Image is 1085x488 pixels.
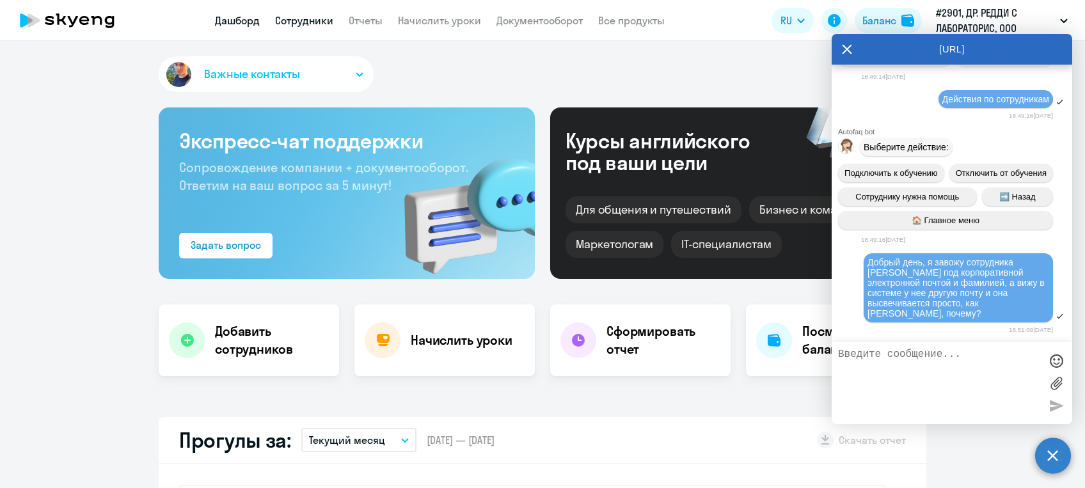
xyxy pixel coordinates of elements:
p: Текущий месяц [309,432,385,448]
div: Для общения и путешествий [566,196,741,223]
span: Сотруднику нужна помощь [855,192,959,201]
span: Сопровождение компании + документооборот. Ответим на ваш вопрос за 5 минут! [179,159,468,193]
button: Подключить к обучению [838,164,944,182]
div: Бизнес и командировки [749,196,901,223]
button: Сотруднику нужна помощь [838,187,977,206]
img: bg-img [386,135,535,279]
label: Лимит 10 файлов [1047,374,1066,393]
button: 🏠 Главное меню [838,211,1053,230]
img: balance [901,14,914,27]
button: #2901, ДР. РЕДДИ С ЛАБОРАТОРИС, ООО [930,5,1074,36]
time: 18:49:16[DATE] [1009,112,1053,119]
span: Подключить к обучению [844,168,938,178]
span: Действия по сотрудникам [942,94,1049,104]
div: Маркетологам [566,231,663,258]
span: Добрый день, я завожу сотрудника [PERSON_NAME] под корпоративной электронной почтой и фамилией, а... [867,257,1047,319]
button: RU [772,8,814,33]
h4: Начислить уроки [411,331,512,349]
span: Выберите действие: [864,142,949,152]
button: Важные контакты [159,56,374,92]
button: ➡️ Назад [982,187,1054,206]
h2: Прогулы за: [179,427,291,453]
button: Балансbalance [855,8,922,33]
div: Autofaq bot [838,128,1072,136]
img: avatar [164,59,194,90]
time: 18:49:16[DATE] [861,236,905,243]
a: Начислить уроки [398,14,481,27]
a: Все продукты [598,14,665,27]
a: Сотрудники [275,14,333,27]
h4: Добавить сотрудников [215,322,329,358]
a: Документооборот [496,14,583,27]
button: Задать вопрос [179,233,273,258]
button: Отключить от обучения [949,164,1053,182]
img: bot avatar [839,139,855,157]
h4: Сформировать отчет [606,322,720,358]
time: 18:51:09[DATE] [1009,326,1053,333]
span: 🏠 Главное меню [912,216,979,225]
a: Дашборд [215,14,260,27]
div: Задать вопрос [191,237,261,253]
span: RU [780,13,792,28]
div: IT-специалистам [671,231,781,258]
button: Текущий месяц [301,428,416,452]
span: ➡️ Назад [999,192,1036,201]
time: 18:49:14[DATE] [861,73,905,80]
span: Отключить от обучения [956,168,1047,178]
div: Баланс [862,13,896,28]
span: Важные контакты [204,66,300,83]
h4: Посмотреть баланс [802,322,916,358]
span: [DATE] — [DATE] [427,433,495,447]
a: Отчеты [349,14,383,27]
h3: Экспресс-чат поддержки [179,128,514,153]
p: #2901, ДР. РЕДДИ С ЛАБОРАТОРИС, ООО [936,5,1055,36]
div: Курсы английского под ваши цели [566,130,784,173]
